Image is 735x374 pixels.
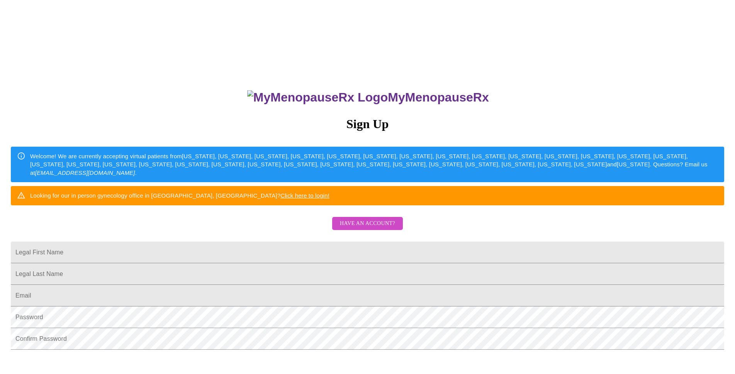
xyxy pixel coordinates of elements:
div: Welcome! We are currently accepting virtual patients from [US_STATE], [US_STATE], [US_STATE], [US... [30,149,718,180]
h3: MyMenopauseRx [12,90,725,105]
span: Have an account? [340,219,395,228]
a: Click here to login! [280,192,329,199]
a: Have an account? [330,225,405,232]
h3: Sign Up [11,117,724,131]
button: Have an account? [332,217,403,230]
div: Looking for our in person gynecology office in [GEOGRAPHIC_DATA], [GEOGRAPHIC_DATA]? [30,188,329,203]
em: [EMAIL_ADDRESS][DOMAIN_NAME] [35,169,135,176]
img: MyMenopauseRx Logo [247,90,388,105]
